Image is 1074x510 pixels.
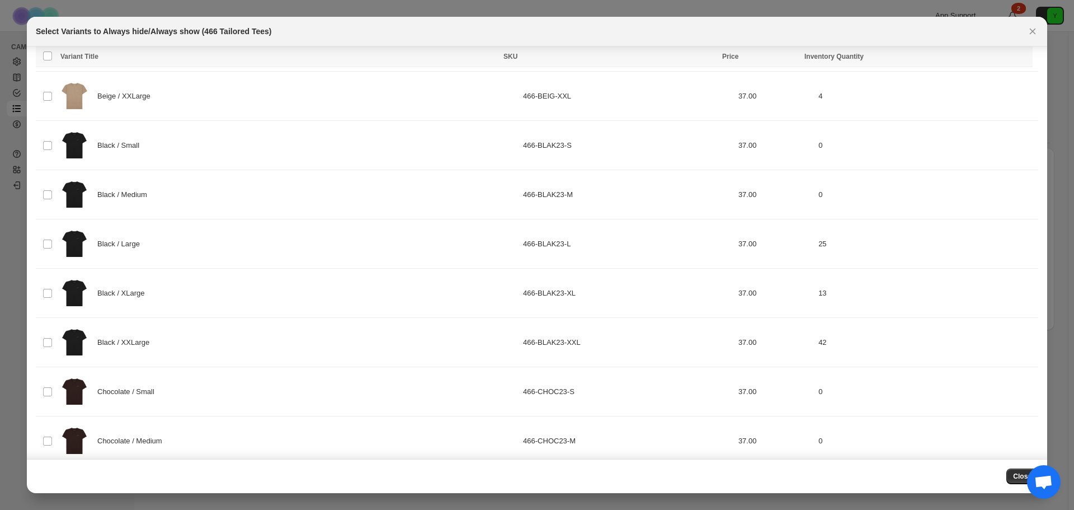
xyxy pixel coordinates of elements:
img: 466_black_001_08_03_floor.jpg [60,272,88,314]
td: 37.00 [735,170,815,219]
span: Price [722,53,738,60]
img: 466_black_001_08_03_floor.jpg [60,321,88,363]
a: Open chat [1027,465,1061,499]
span: Chocolate / Small [97,386,161,397]
td: 466-BLAK23-XXL [520,318,735,367]
td: 25 [815,219,1038,269]
td: 37.00 [735,72,815,121]
td: 466-BLAK23-L [520,219,735,269]
td: 37.00 [735,367,815,417]
td: 37.00 [735,121,815,170]
img: 466_black_001_08_03_floor.jpg [60,174,88,216]
td: 0 [815,417,1038,466]
span: Beige / XXLarge [97,91,157,102]
td: 4 [815,72,1038,121]
span: Chocolate / Medium [97,436,168,447]
td: 0 [815,121,1038,170]
span: Variant Title [60,53,98,60]
td: 466-CHOC23-S [520,367,735,417]
span: Black / Large [97,238,146,250]
td: 42 [815,318,1038,367]
img: 466_black_001_08_03_floor.jpg [60,124,88,166]
td: 466-BLAK23-M [520,170,735,219]
td: 37.00 [735,269,815,318]
td: 37.00 [735,318,815,367]
span: SKU [503,53,517,60]
button: Close [1025,24,1040,39]
td: 466-BEIG-XXL [520,72,735,121]
button: Close [1006,469,1038,484]
td: 466-BLAK23-S [520,121,735,170]
img: 466_chocolate_001_08_03_floor.jpg [60,420,88,462]
td: 37.00 [735,417,815,466]
span: Inventory Quantity [804,53,864,60]
span: Black / XXLarge [97,337,156,348]
h2: Select Variants to Always hide/Always show (466 Tailored Tees) [36,26,271,37]
td: 0 [815,367,1038,417]
span: Black / XLarge [97,288,150,299]
td: 37.00 [735,219,815,269]
td: 13 [815,269,1038,318]
td: 0 [815,170,1038,219]
img: 466_olive_001_08_03_floor.jpg [60,75,88,117]
td: 466-CHOC23-M [520,417,735,466]
span: Black / Medium [97,189,153,200]
img: 466_chocolate_001_08_03_floor.jpg [60,371,88,413]
td: 466-BLAK23-XL [520,269,735,318]
span: Close [1013,472,1031,481]
span: Black / Small [97,140,145,151]
img: 466_black_001_08_03_floor.jpg [60,223,88,265]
